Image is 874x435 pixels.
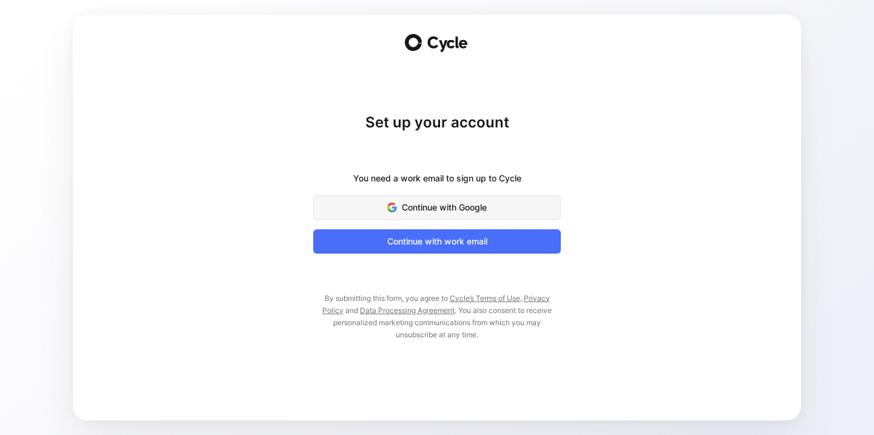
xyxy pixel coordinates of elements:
span: Continue with work email [328,234,546,249]
button: Continue with work email [313,229,561,254]
a: Data Processing Agreement [360,306,455,315]
a: Cycle’s Terms of Use [450,294,520,303]
button: Continue with Google [313,195,561,220]
h1: Set up your account [313,113,561,132]
p: By submitting this form, you agree to , and . You also consent to receive personalized marketing ... [313,292,561,341]
a: Privacy Policy [322,294,550,315]
span: Continue with Google [328,200,546,215]
div: You need a work email to sign up to Cycle [353,171,521,186]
